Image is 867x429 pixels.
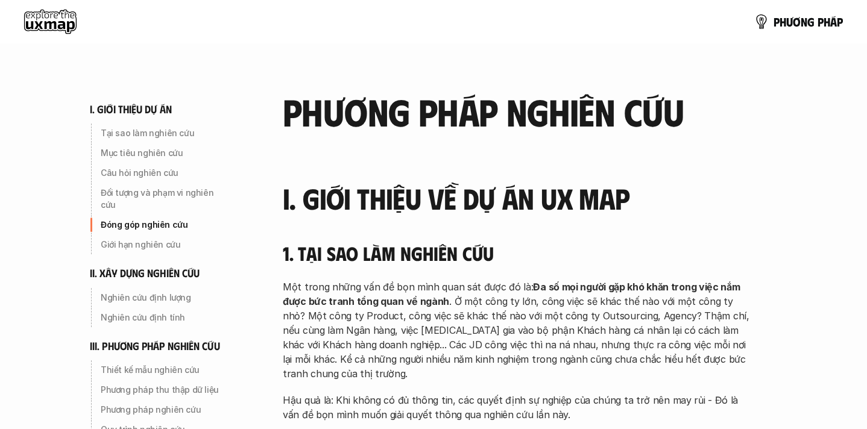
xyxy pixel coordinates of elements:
[101,219,230,231] p: Đóng góp nghiên cứu
[101,127,230,139] p: Tại sao làm nghiên cứu
[101,239,230,251] p: Giới hạn nghiên cứu
[101,187,230,211] p: Đối tượng và phạm vi nghiên cứu
[90,215,235,234] a: Đóng góp nghiên cứu
[90,288,235,307] a: Nghiên cứu định lượng
[90,235,235,254] a: Giới hạn nghiên cứu
[90,143,235,163] a: Mục tiêu nghiên cứu
[101,147,230,159] p: Mục tiêu nghiên cứu
[824,15,830,28] span: h
[90,339,220,353] h6: iii. phương pháp nghiên cứu
[283,280,753,381] p: Một trong những vấn đề bọn mình quan sát được đó là: . Ở một công ty lớn, công việc sẽ khác thế n...
[101,292,230,304] p: Nghiên cứu định lượng
[90,124,235,143] a: Tại sao làm nghiên cứu
[101,404,230,416] p: Phương pháp nghiên cứu
[818,15,824,28] span: p
[90,163,235,183] a: Câu hỏi nghiên cứu
[830,15,837,28] span: á
[283,242,753,265] h4: 1. Tại sao làm nghiên cứu
[90,308,235,327] a: Nghiên cứu định tính
[754,10,843,34] a: phươngpháp
[101,312,230,324] p: Nghiên cứu định tính
[90,360,235,380] a: Thiết kế mẫu nghiên cứu
[90,183,235,214] a: Đối tượng và phạm vi nghiên cứu
[101,167,230,179] p: Câu hỏi nghiên cứu
[807,15,815,28] span: g
[90,400,235,419] a: Phương pháp nghiên cứu
[774,15,780,28] span: p
[90,266,200,280] h6: ii. xây dựng nghiên cứu
[101,364,230,376] p: Thiết kế mẫu nghiên cứu
[283,393,753,422] p: Hậu quả là: Khi không có đủ thông tin, các quyết định sự nghiệp của chúng ta trở nên may rủi - Đó...
[90,102,172,116] h6: i. giới thiệu dự án
[90,380,235,399] a: Phương pháp thu thập dữ liệu
[780,15,786,28] span: h
[801,15,807,28] span: n
[283,183,753,214] h3: I. Giới thiệu về dự án UX Map
[793,15,801,28] span: ơ
[786,15,793,28] span: ư
[837,15,843,28] span: p
[283,90,753,131] h2: phương pháp nghiên cứu
[101,384,230,396] p: Phương pháp thu thập dữ liệu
